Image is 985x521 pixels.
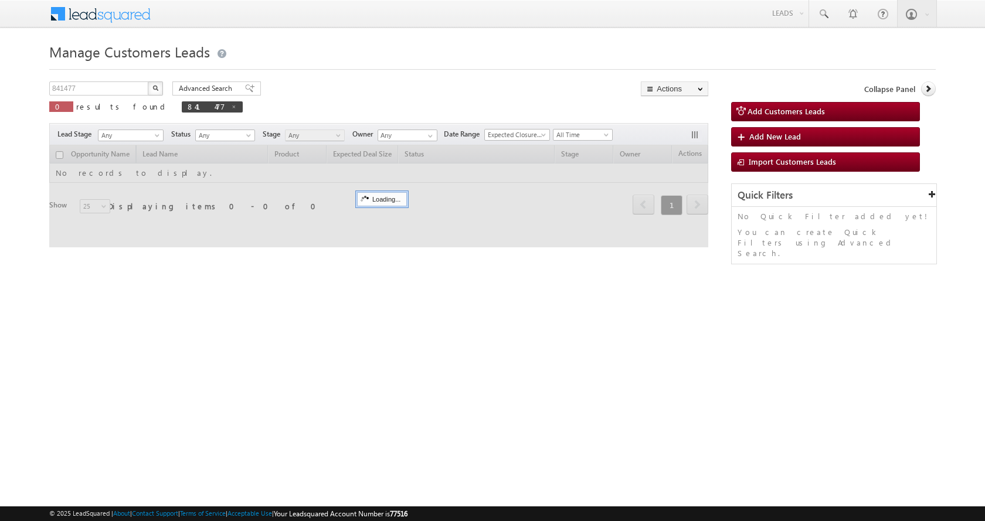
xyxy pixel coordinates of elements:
span: © 2025 LeadSquared | | | | | [49,508,407,519]
span: Any [196,130,252,141]
span: Any [286,130,341,141]
a: About [113,509,130,517]
a: Show All Items [422,130,436,142]
a: Any [195,130,255,141]
span: Import Customers Leads [749,156,836,166]
a: All Time [553,129,613,141]
a: Any [98,130,164,141]
a: Expected Closure Date [484,129,550,141]
a: Any [285,130,345,141]
span: Status [171,129,195,139]
span: Add Customers Leads [748,106,825,116]
span: Any [98,130,159,141]
p: You can create Quick Filters using Advanced Search. [738,227,930,258]
span: All Time [553,130,609,140]
a: Contact Support [132,509,178,517]
span: Manage Customers Leads [49,42,210,61]
span: Add New Lead [749,131,801,141]
span: Your Leadsquared Account Number is [274,509,407,518]
span: Date Range [444,129,484,139]
div: Loading... [357,192,407,206]
input: Type to Search [378,130,437,141]
p: No Quick Filter added yet! [738,211,930,222]
span: 77516 [390,509,407,518]
span: Lead Stage [57,129,96,139]
button: Actions [641,81,708,96]
span: 841477 [188,101,225,111]
img: Search [152,85,158,91]
a: Acceptable Use [227,509,272,517]
span: Advanced Search [179,83,236,94]
span: Expected Closure Date [485,130,546,140]
a: Terms of Service [180,509,226,517]
span: Stage [263,129,285,139]
span: 0 [55,101,67,111]
span: Collapse Panel [864,84,915,94]
div: Quick Filters [732,184,936,207]
span: results found [76,101,169,111]
span: Owner [352,129,378,139]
